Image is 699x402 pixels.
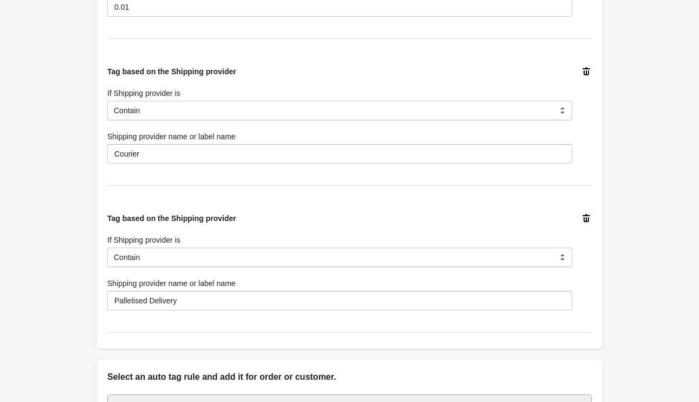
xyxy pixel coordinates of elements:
[107,67,236,76] span: Tag based on the Shipping provider
[107,144,572,164] input: Parcel Select Ground or UPS
[107,214,236,223] span: Tag based on the Shipping provider
[107,131,236,142] label: Shipping provider name or label name
[107,371,592,384] h2: Select an auto tag rule and add it for order or customer.
[107,278,236,289] label: Shipping provider name or label name
[107,88,180,99] label: If Shipping provider is
[107,235,180,245] label: If Shipping provider is
[107,291,572,310] input: Parcel Select Ground or UPS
